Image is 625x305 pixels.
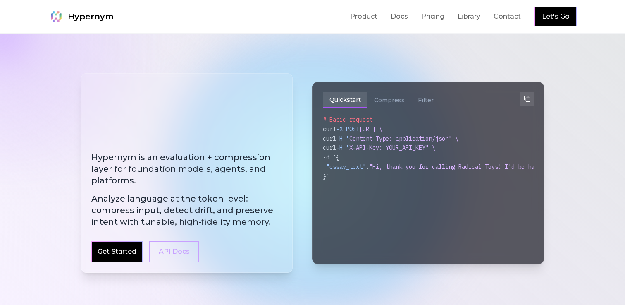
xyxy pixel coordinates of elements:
[542,12,570,22] a: Let's Go
[349,135,458,142] span: Content-Type: application/json" \
[520,92,534,106] button: Copy to clipboard
[323,125,336,133] span: curl
[323,92,367,108] button: Quickstart
[391,12,408,22] a: Docs
[98,247,136,257] a: Get Started
[48,8,64,25] img: Hypernym Logo
[349,144,435,151] span: X-API-Key: YOUR_API_KEY" \
[323,173,329,180] span: }'
[336,125,359,133] span: -X POST
[359,125,382,133] span: [URL] \
[323,116,372,123] span: # Basic request
[411,92,440,108] button: Filter
[91,151,282,228] h2: Hypernym is an evaluation + compression layer for foundation models, agents, and platforms.
[367,92,411,108] button: Compress
[494,12,521,22] a: Contact
[149,241,199,262] a: API Docs
[336,135,349,142] span: -H "
[323,135,336,142] span: curl
[421,12,444,22] a: Pricing
[91,193,282,228] span: Analyze language at the token level: compress input, detect drift, and preserve intent with tunab...
[68,11,114,22] span: Hypernym
[326,163,366,171] span: "essay_text"
[323,144,336,151] span: curl
[336,144,349,151] span: -H "
[350,12,377,22] a: Product
[458,12,480,22] a: Library
[48,8,114,25] a: Hypernym
[366,163,369,171] span: :
[323,154,339,161] span: -d '{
